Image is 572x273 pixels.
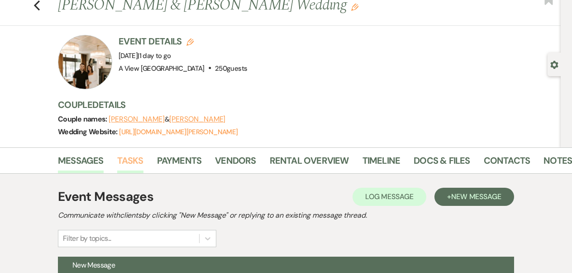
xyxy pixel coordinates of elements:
[353,188,426,206] button: Log Message
[351,3,358,11] button: Edit
[365,192,414,201] span: Log Message
[270,153,349,173] a: Rental Overview
[169,116,225,123] button: [PERSON_NAME]
[117,153,143,173] a: Tasks
[139,51,171,60] span: 1 day to go
[119,127,238,136] a: [URL][DOMAIN_NAME][PERSON_NAME]
[138,51,171,60] span: |
[215,153,256,173] a: Vendors
[58,210,514,221] h2: Communicate with clients by clicking "New Message" or replying to an existing message thread.
[109,116,165,123] button: [PERSON_NAME]
[451,192,501,201] span: New Message
[119,64,205,73] span: A View [GEOGRAPHIC_DATA]
[58,98,552,111] h3: Couple Details
[550,60,558,68] button: Open lead details
[414,153,470,173] a: Docs & Files
[119,35,247,48] h3: Event Details
[72,260,115,270] span: New Message
[58,127,119,136] span: Wedding Website:
[58,114,109,124] span: Couple names:
[484,153,530,173] a: Contacts
[362,153,400,173] a: Timeline
[58,187,153,206] h1: Event Messages
[58,153,104,173] a: Messages
[63,233,111,244] div: Filter by topics...
[119,51,171,60] span: [DATE]
[434,188,514,206] button: +New Message
[157,153,202,173] a: Payments
[215,64,247,73] span: 250 guests
[109,115,225,124] span: &
[543,153,572,173] a: Notes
